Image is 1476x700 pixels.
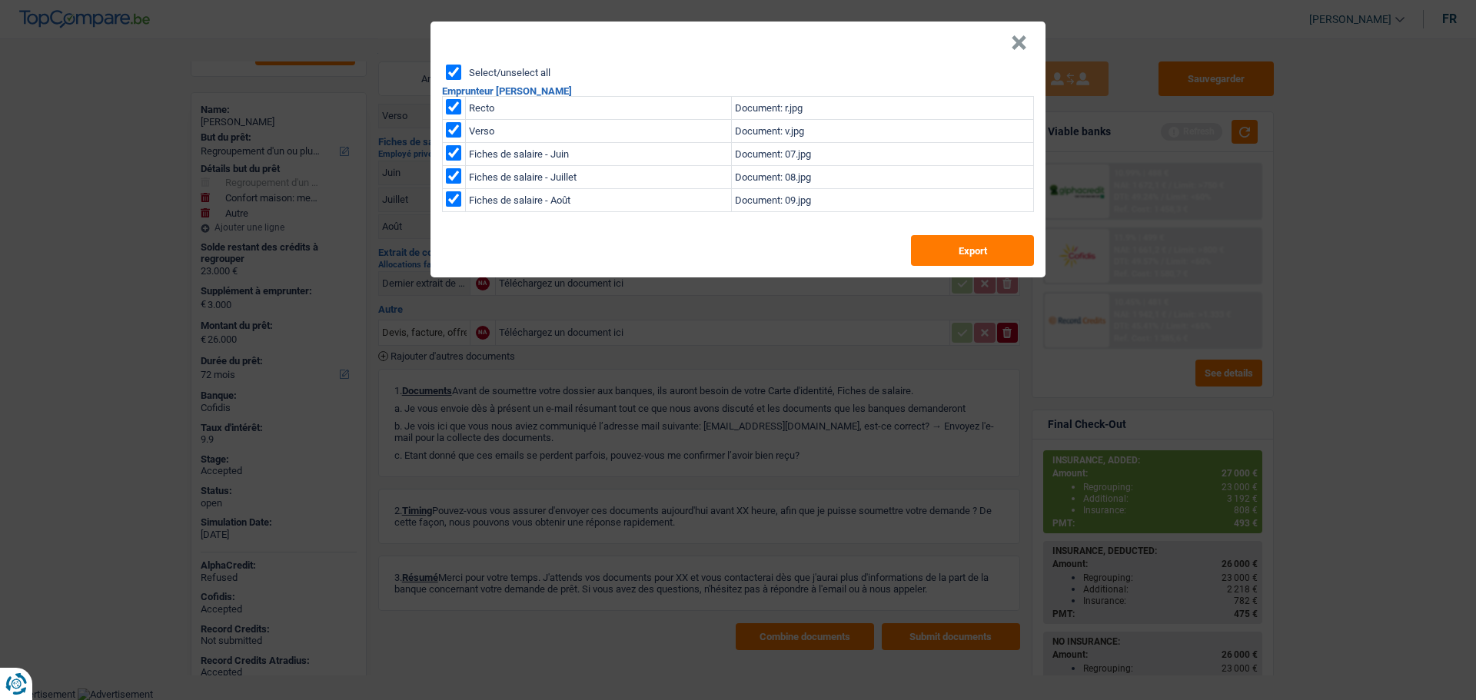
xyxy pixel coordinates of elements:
[1011,35,1027,51] button: Close
[466,166,732,189] td: Fiches de salaire - Juillet
[911,235,1034,266] button: Export
[442,86,1034,96] h2: Emprunteur [PERSON_NAME]
[732,97,1034,120] td: Document: r.jpg
[466,120,732,143] td: Verso
[469,68,550,78] label: Select/unselect all
[732,120,1034,143] td: Document: v.jpg
[466,143,732,166] td: Fiches de salaire - Juin
[732,143,1034,166] td: Document: 07.jpg
[732,166,1034,189] td: Document: 08.jpg
[732,189,1034,212] td: Document: 09.jpg
[466,189,732,212] td: Fiches de salaire - Août
[466,97,732,120] td: Recto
